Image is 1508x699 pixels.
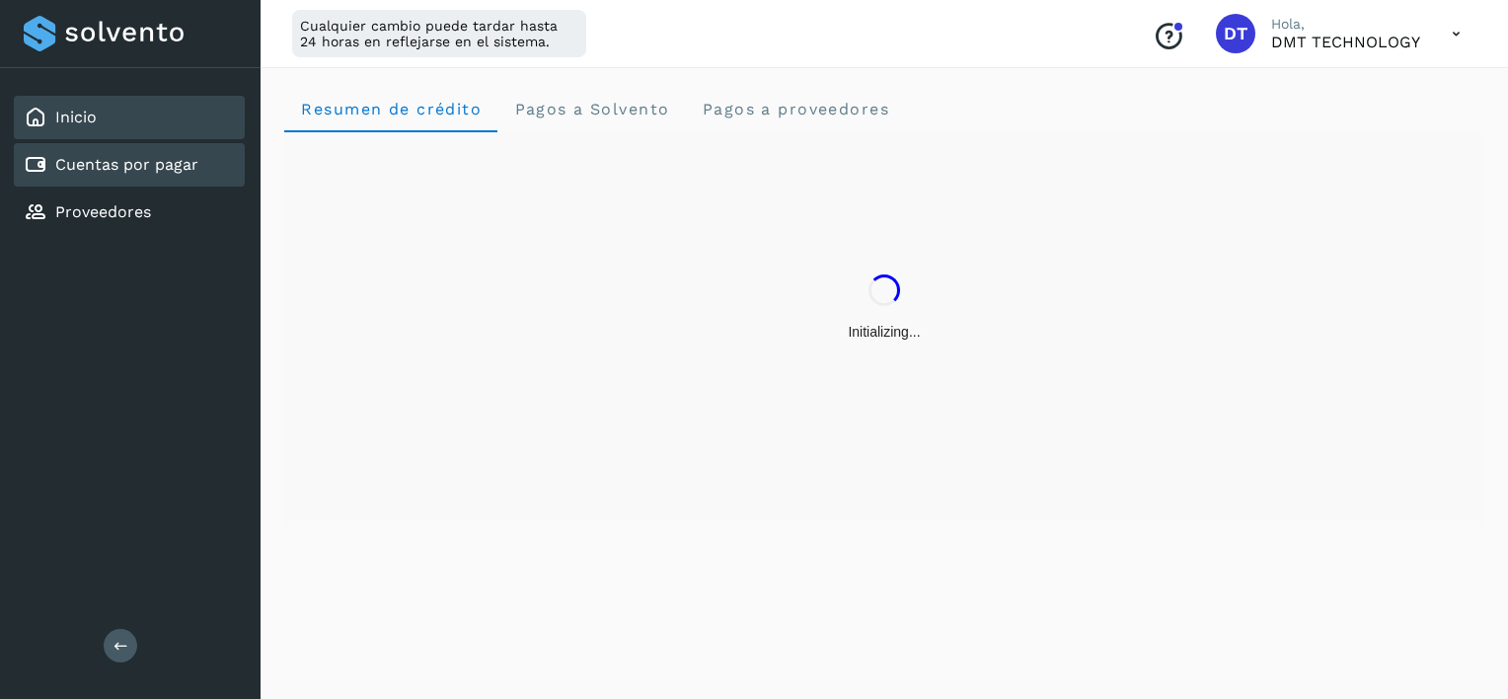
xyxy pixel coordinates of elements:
[55,108,97,126] a: Inicio
[14,96,245,139] div: Inicio
[300,100,482,118] span: Resumen de crédito
[14,143,245,187] div: Cuentas por pagar
[55,202,151,221] a: Proveedores
[1271,16,1420,33] p: Hola,
[701,100,889,118] span: Pagos a proveedores
[55,155,198,174] a: Cuentas por pagar
[292,10,586,57] div: Cualquier cambio puede tardar hasta 24 horas en reflejarse en el sistema.
[1271,33,1420,51] p: DMT TECHNOLOGY
[14,191,245,234] div: Proveedores
[513,100,669,118] span: Pagos a Solvento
